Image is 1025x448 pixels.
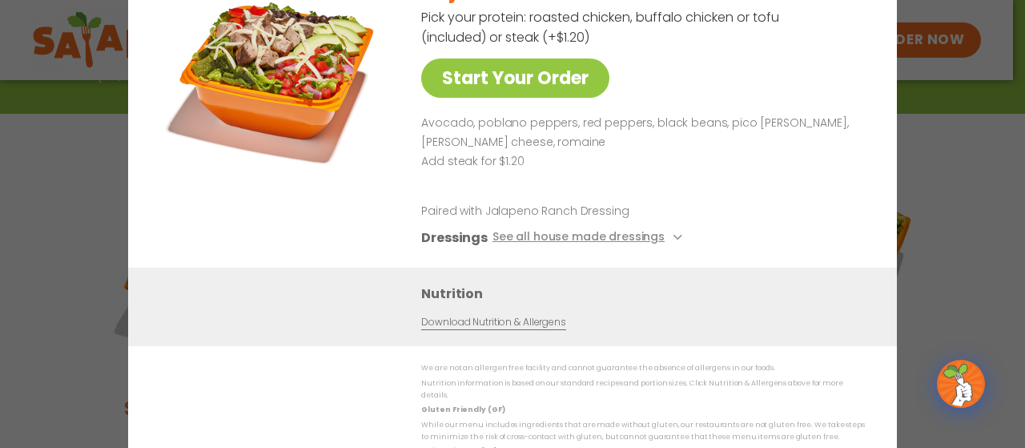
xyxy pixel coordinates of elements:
h3: Dressings [421,228,488,248]
h3: Nutrition [421,284,873,304]
strong: Gluten Friendly (GF) [421,405,504,414]
button: See all house made dressings [492,228,687,248]
p: While our menu includes ingredients that are made without gluten, our restaurants are not gluten ... [421,419,865,444]
p: Paired with Jalapeno Ranch Dressing [421,203,717,220]
a: Download Nutrition & Allergens [421,315,565,330]
p: Add steak for $1.20 [421,152,858,172]
p: We are not an allergen free facility and cannot guarantee the absence of allergens in our foods. [421,362,865,374]
a: Start Your Order [421,59,609,98]
p: Pick your protein: roasted chicken, buffalo chicken or tofu (included) or steak (+$1.20) [421,7,782,47]
p: Nutrition information is based on our standard recipes and portion sizes. Click Nutrition & Aller... [421,377,865,402]
img: wpChatIcon [939,361,983,406]
p: Avocado, poblano peppers, red peppers, black beans, pico [PERSON_NAME], [PERSON_NAME] cheese, rom... [421,114,858,152]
